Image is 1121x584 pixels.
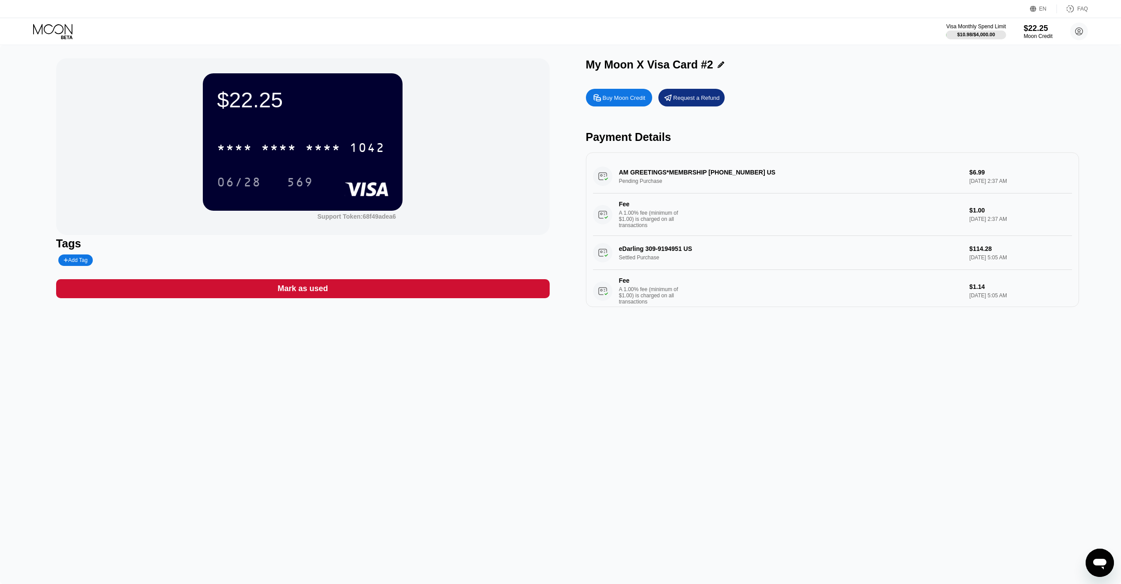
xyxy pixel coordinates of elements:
div: 06/28 [217,176,261,190]
div: A 1.00% fee (minimum of $1.00) is charged on all transactions [619,286,685,305]
div: FAQ [1077,6,1088,12]
div: 06/28 [210,171,268,193]
div: Buy Moon Credit [586,89,652,106]
div: Moon Credit [1024,33,1053,39]
div: FAQ [1057,4,1088,13]
div: $1.14 [969,283,1072,290]
div: Fee [619,201,681,208]
div: Add Tag [64,257,87,263]
div: Request a Refund [673,94,720,102]
div: $22.25 [1024,24,1053,33]
div: FeeA 1.00% fee (minimum of $1.00) is charged on all transactions$1.14[DATE] 5:05 AM [593,270,1072,312]
div: Add Tag [58,254,93,266]
div: 569 [287,176,313,190]
div: Support Token:68f49adea6 [317,213,396,220]
div: 1042 [350,142,385,156]
div: Buy Moon Credit [603,94,646,102]
div: Visa Monthly Spend Limit [946,23,1006,30]
div: A 1.00% fee (minimum of $1.00) is charged on all transactions [619,210,685,228]
div: [DATE] 5:05 AM [969,292,1072,299]
div: FeeA 1.00% fee (minimum of $1.00) is charged on all transactions$1.00[DATE] 2:37 AM [593,193,1072,236]
div: Tags [56,237,550,250]
div: $1.00 [969,207,1072,214]
div: $22.25Moon Credit [1024,24,1053,39]
div: Mark as used [56,279,550,298]
div: $22.25 [217,87,388,112]
div: Payment Details [586,131,1079,144]
div: Visa Monthly Spend Limit$10.98/$4,000.00 [946,23,1006,39]
div: $10.98 / $4,000.00 [957,32,995,37]
div: My Moon X Visa Card #2 [586,58,714,71]
div: Fee [619,277,681,284]
div: 569 [280,171,320,193]
div: Request a Refund [658,89,725,106]
div: [DATE] 2:37 AM [969,216,1072,222]
iframe: Button to launch messaging window [1086,549,1114,577]
div: EN [1039,6,1047,12]
div: EN [1030,4,1057,13]
div: Mark as used [277,284,328,294]
div: Support Token: 68f49adea6 [317,213,396,220]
